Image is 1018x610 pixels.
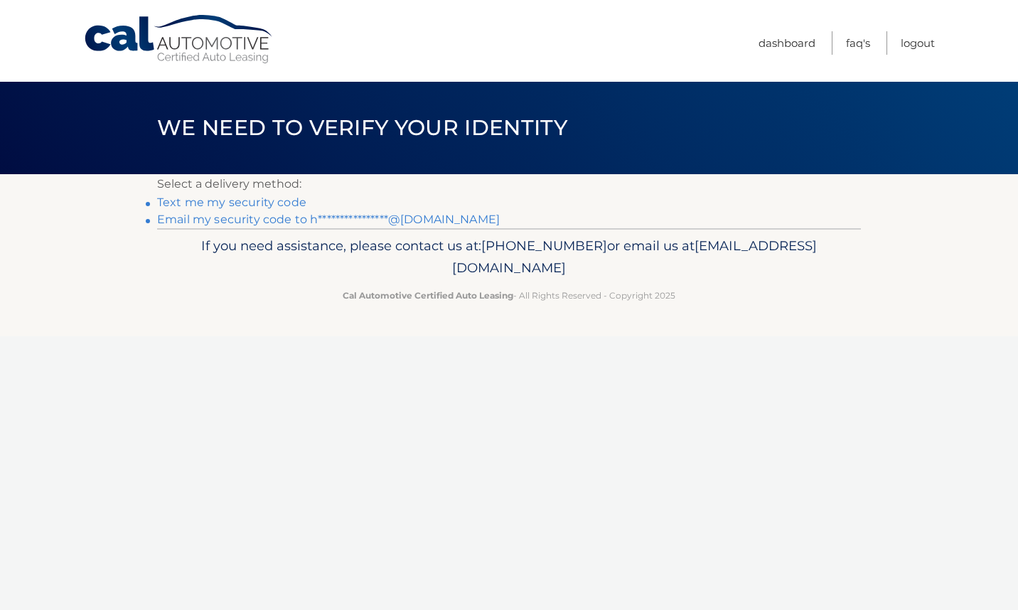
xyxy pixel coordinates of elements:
[157,196,306,209] a: Text me my security code
[481,237,607,254] span: [PHONE_NUMBER]
[759,31,815,55] a: Dashboard
[83,14,275,65] a: Cal Automotive
[343,290,513,301] strong: Cal Automotive Certified Auto Leasing
[157,114,567,141] span: We need to verify your identity
[166,288,852,303] p: - All Rights Reserved - Copyright 2025
[901,31,935,55] a: Logout
[846,31,870,55] a: FAQ's
[166,235,852,280] p: If you need assistance, please contact us at: or email us at
[157,174,861,194] p: Select a delivery method:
